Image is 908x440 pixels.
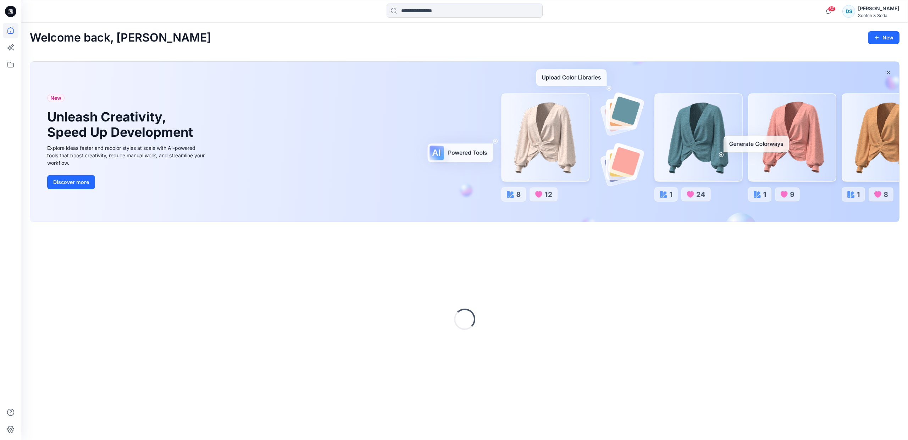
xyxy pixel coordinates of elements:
div: DS [842,5,855,18]
button: New [868,31,899,44]
span: 50 [828,6,836,12]
h1: Unleash Creativity, Speed Up Development [47,109,196,140]
button: Discover more [47,175,95,189]
div: [PERSON_NAME] [858,4,899,13]
h2: Welcome back, [PERSON_NAME] [30,31,211,44]
a: Discover more [47,175,207,189]
span: New [50,94,61,102]
div: Explore ideas faster and recolor styles at scale with AI-powered tools that boost creativity, red... [47,144,207,167]
div: Scotch & Soda [858,13,899,18]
